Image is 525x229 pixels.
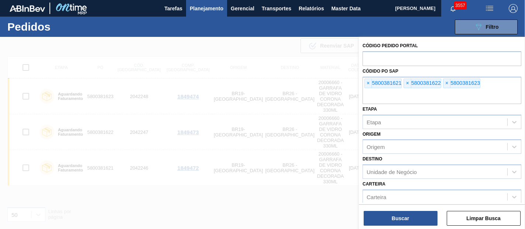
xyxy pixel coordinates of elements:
[363,156,382,162] label: Destino
[454,1,467,10] span: 3557
[331,4,360,13] span: Master Data
[363,69,398,74] label: Códido PO SAP
[363,43,418,48] label: Código Pedido Portal
[363,132,381,137] label: Origem
[299,4,324,13] span: Relatórios
[485,4,494,13] img: userActions
[262,4,291,13] span: Transportes
[404,79,411,88] span: ×
[443,79,480,88] div: 5800381623
[404,79,441,88] div: 5800381622
[367,119,381,125] div: Etapa
[363,107,377,112] label: Etapa
[364,79,402,88] div: 5800381621
[455,20,518,34] button: Filtro
[367,144,385,150] div: Origem
[367,169,417,175] div: Unidade de Negócio
[365,79,372,88] span: ×
[486,24,499,30] span: Filtro
[441,3,465,14] button: Notificações
[509,4,518,13] img: Logout
[363,181,385,187] label: Carteira
[443,79,450,88] span: ×
[231,4,254,13] span: Gerencial
[10,5,45,12] img: TNhmsLtSVTkK8tSr43FrP2fwEKptu5GPRR3wAAAABJRU5ErkJggg==
[7,22,112,31] h1: Pedidos
[190,4,223,13] span: Planejamento
[367,194,386,200] div: Carteira
[164,4,182,13] span: Tarefas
